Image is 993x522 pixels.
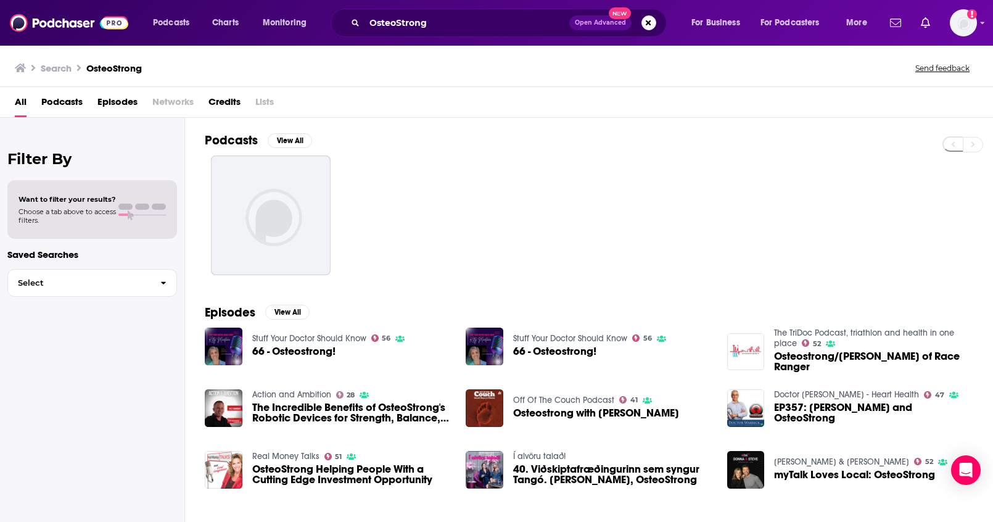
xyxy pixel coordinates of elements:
span: 66 - Osteostrong! [252,346,336,357]
input: Search podcasts, credits, & more... [365,13,569,33]
img: Osteostrong with Dr. Ellen Shanahan [466,389,503,427]
svg: Add a profile image [967,9,977,19]
button: open menu [752,13,838,33]
span: Osteostrong/[PERSON_NAME] of Race Ranger [774,351,973,372]
button: open menu [254,13,323,33]
h3: OsteoStrong [86,62,142,74]
a: Show notifications dropdown [916,12,935,33]
img: EP357: Perry Eckert and OsteoStrong [727,389,765,427]
button: Open AdvancedNew [569,15,632,30]
a: 52 [802,339,821,347]
button: Show profile menu [950,9,977,36]
img: Podchaser - Follow, Share and Rate Podcasts [10,11,128,35]
span: 51 [335,454,342,460]
a: 52 [914,458,933,465]
a: 56 [371,334,391,342]
a: Action and Ambition [252,389,331,400]
a: 41 [619,396,638,404]
a: 40. Viðskiptafræðingurinn sem syngur Tangó. Svanlaug Jóhannsdóttir, OsteoStrong [513,464,712,485]
img: Osteostrong/James Elvery of Race Ranger [727,333,765,371]
a: All [15,92,27,117]
span: Podcasts [153,14,189,31]
span: 47 [935,392,944,398]
button: open menu [683,13,756,33]
a: Í alvöru talað! [513,451,566,462]
a: 47 [924,391,944,399]
a: myTalk Loves Local: OsteoStrong [774,470,935,480]
span: For Podcasters [760,14,820,31]
a: 28 [336,391,355,399]
a: 56 [632,334,652,342]
span: For Business [691,14,740,31]
a: Stuff Your Doctor Should Know [513,333,627,344]
a: Donna & Steve [774,457,909,467]
span: Lists [255,92,274,117]
a: Episodes [97,92,138,117]
h2: Episodes [205,305,255,320]
a: Osteostrong with Dr. Ellen Shanahan [513,408,679,418]
div: Open Intercom Messenger [951,455,981,485]
img: 66 - Osteostrong! [205,328,242,365]
a: 51 [324,453,342,460]
span: More [846,14,867,31]
span: Monitoring [263,14,307,31]
span: Networks [152,92,194,117]
button: Select [7,269,177,297]
img: User Profile [950,9,977,36]
span: Select [8,279,150,287]
span: 56 [382,336,390,341]
img: 40. Viðskiptafræðingurinn sem syngur Tangó. Svanlaug Jóhannsdóttir, OsteoStrong [466,451,503,489]
span: 28 [347,392,355,398]
span: 52 [813,341,821,347]
span: 56 [643,336,652,341]
span: Charts [212,14,239,31]
span: The Incredible Benefits of OsteoStrong's Robotic Devices for Strength, Balance, and [MEDICAL_DATA] [252,402,451,423]
img: OsteoStrong Helping People With a Cutting Edge Investment Opportunity [205,451,242,489]
a: Credits [208,92,241,117]
a: Podcasts [41,92,83,117]
a: EP357: Perry Eckert and OsteoStrong [774,402,973,423]
button: View All [268,133,312,148]
a: EpisodesView All [205,305,310,320]
a: Osteostrong/James Elvery of Race Ranger [774,351,973,372]
span: Open Advanced [575,20,626,26]
img: The Incredible Benefits of OsteoStrong's Robotic Devices for Strength, Balance, and Bone Density [205,389,242,427]
span: 41 [630,397,638,403]
a: myTalk Loves Local: OsteoStrong [727,451,765,489]
a: Show notifications dropdown [885,12,906,33]
div: Search podcasts, credits, & more... [342,9,678,37]
span: Want to filter your results? [19,195,116,204]
span: Choose a tab above to access filters. [19,207,116,225]
button: View All [265,305,310,320]
span: 40. Viðskiptafræðingurinn sem syngur Tangó. [PERSON_NAME], OsteoStrong [513,464,712,485]
a: Stuff Your Doctor Should Know [252,333,366,344]
p: Saved Searches [7,249,177,260]
a: Doctor Warrick Bishop - Heart Health [774,389,919,400]
button: Send feedback [912,63,973,73]
img: 66 - Osteostrong! [466,328,503,365]
a: Real Money Talks [252,451,319,462]
a: The Incredible Benefits of OsteoStrong's Robotic Devices for Strength, Balance, and Bone Density [252,402,451,423]
span: Logged in as kochristina [950,9,977,36]
span: 52 [925,459,933,465]
span: EP357: [PERSON_NAME] and OsteoStrong [774,402,973,423]
span: OsteoStrong Helping People With a Cutting Edge Investment Opportunity [252,464,451,485]
h3: Search [41,62,72,74]
a: Off Of The Couch Podcast [513,395,614,405]
a: PodcastsView All [205,133,312,148]
span: 66 - Osteostrong! [513,346,596,357]
a: Charts [204,13,246,33]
